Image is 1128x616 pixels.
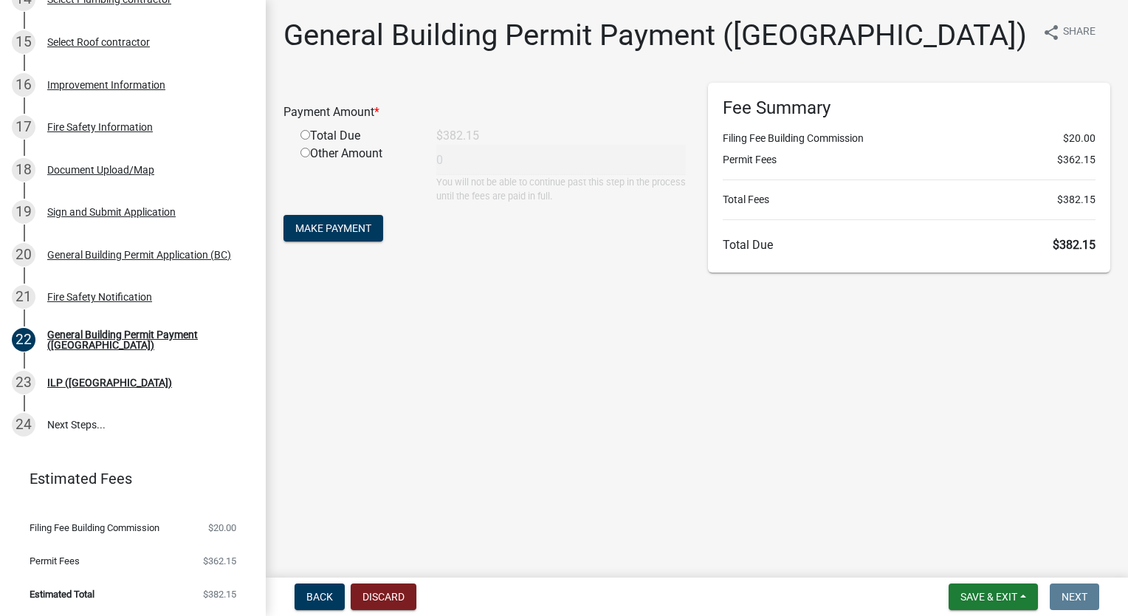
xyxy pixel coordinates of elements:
[723,97,1096,119] h6: Fee Summary
[723,152,1096,168] li: Permit Fees
[1057,152,1096,168] span: $362.15
[12,200,35,224] div: 19
[47,250,231,260] div: General Building Permit Application (BC)
[30,589,94,599] span: Estimated Total
[208,523,236,533] span: $20.00
[295,584,345,610] button: Back
[30,523,159,533] span: Filing Fee Building Commission
[283,18,1027,53] h1: General Building Permit Payment ([GEOGRAPHIC_DATA])
[1042,24,1060,41] i: share
[12,285,35,309] div: 21
[272,103,697,121] div: Payment Amount
[1053,238,1096,252] span: $382.15
[295,222,371,234] span: Make Payment
[1063,131,1096,146] span: $20.00
[1050,584,1099,610] button: Next
[1063,24,1096,41] span: Share
[289,127,425,145] div: Total Due
[12,371,35,394] div: 23
[283,215,383,242] button: Make Payment
[30,556,80,566] span: Permit Fees
[289,145,425,203] div: Other Amount
[47,122,153,132] div: Fire Safety Information
[47,37,150,47] div: Select Roof contractor
[1031,18,1107,47] button: shareShare
[12,413,35,437] div: 24
[12,115,35,139] div: 17
[12,464,242,493] a: Estimated Fees
[306,591,333,603] span: Back
[723,238,1096,252] h6: Total Due
[12,73,35,97] div: 16
[203,556,236,566] span: $362.15
[47,377,172,388] div: ILP ([GEOGRAPHIC_DATA])
[351,584,416,610] button: Discard
[723,192,1096,208] li: Total Fees
[12,243,35,267] div: 20
[203,589,236,599] span: $382.15
[723,131,1096,146] li: Filing Fee Building Commission
[47,292,152,302] div: Fire Safety Notification
[12,30,35,54] div: 15
[1062,591,1087,603] span: Next
[12,328,35,352] div: 22
[47,329,242,350] div: General Building Permit Payment ([GEOGRAPHIC_DATA])
[949,584,1038,610] button: Save & Exit
[1057,192,1096,208] span: $382.15
[960,591,1017,603] span: Save & Exit
[47,165,154,175] div: Document Upload/Map
[47,207,176,217] div: Sign and Submit Application
[12,158,35,182] div: 18
[47,80,165,90] div: Improvement Information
